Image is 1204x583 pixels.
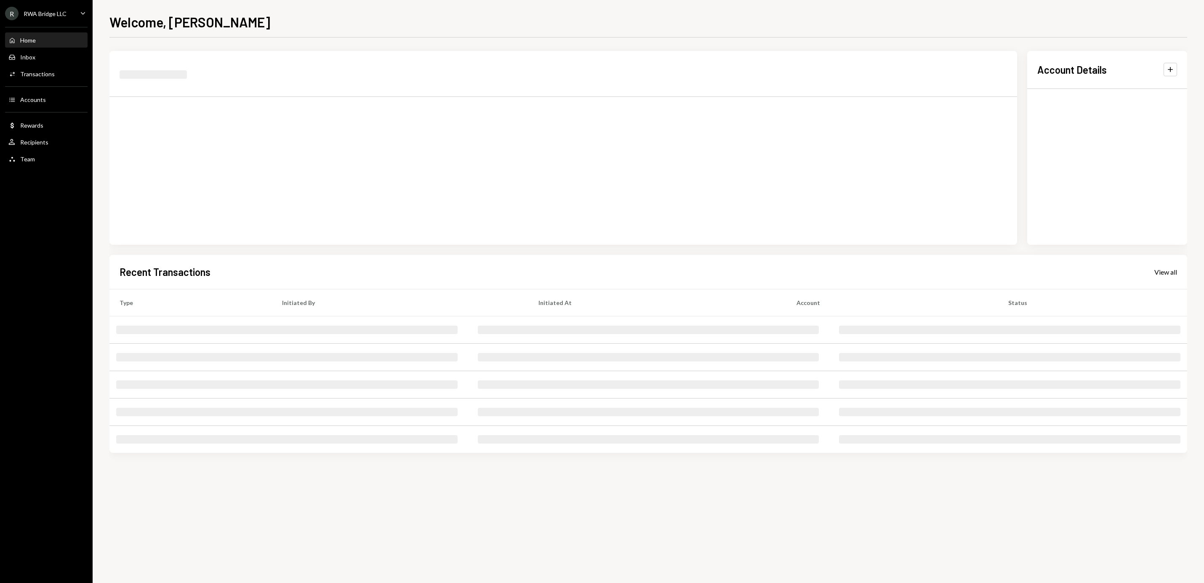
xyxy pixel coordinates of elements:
[20,37,36,44] div: Home
[786,289,998,316] th: Account
[5,49,88,64] a: Inbox
[20,70,55,78] div: Transactions
[20,139,48,146] div: Recipients
[998,289,1187,316] th: Status
[1154,267,1177,276] a: View all
[120,265,210,279] h2: Recent Transactions
[20,155,35,163] div: Team
[20,96,46,103] div: Accounts
[5,92,88,107] a: Accounts
[5,151,88,166] a: Team
[1154,268,1177,276] div: View all
[20,53,35,61] div: Inbox
[5,118,88,133] a: Rewards
[5,66,88,81] a: Transactions
[24,10,67,17] div: RWA Bridge LLC
[109,289,272,316] th: Type
[1037,63,1107,77] h2: Account Details
[5,7,19,20] div: R
[109,13,270,30] h1: Welcome, [PERSON_NAME]
[20,122,43,129] div: Rewards
[528,289,786,316] th: Initiated At
[5,134,88,150] a: Recipients
[5,32,88,48] a: Home
[272,289,528,316] th: Initiated By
